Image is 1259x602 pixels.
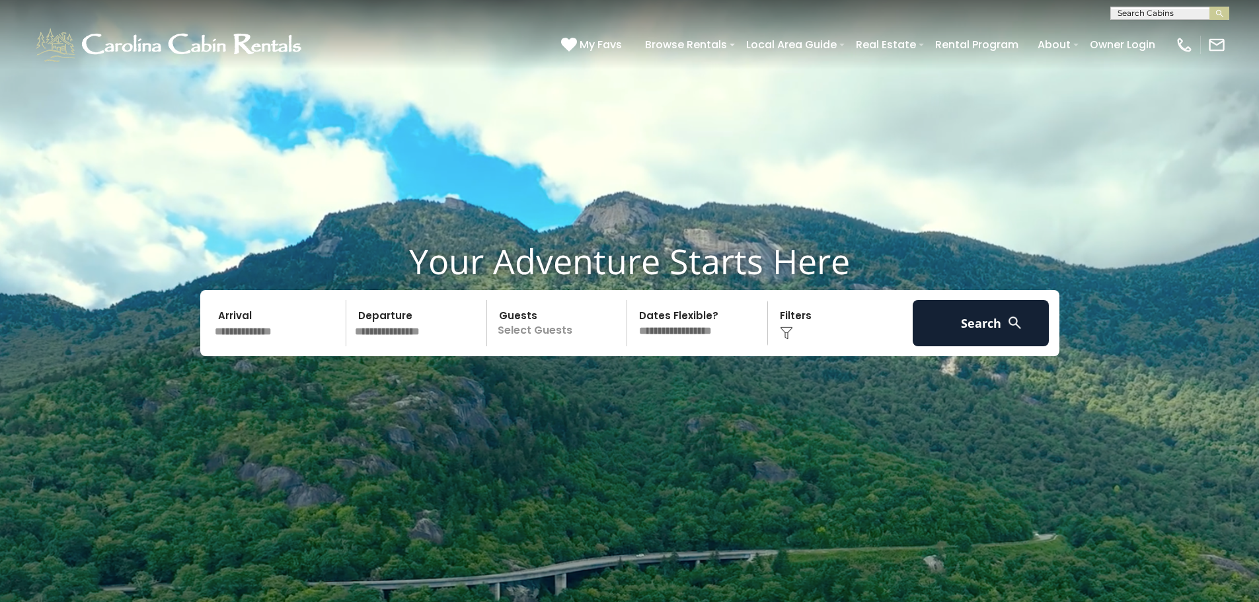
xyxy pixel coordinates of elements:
[780,326,793,340] img: filter--v1.png
[33,25,307,65] img: White-1-1-2.png
[929,33,1025,56] a: Rental Program
[740,33,843,56] a: Local Area Guide
[913,300,1049,346] button: Search
[1083,33,1162,56] a: Owner Login
[561,36,625,54] a: My Favs
[1175,36,1194,54] img: phone-regular-white.png
[1207,36,1226,54] img: mail-regular-white.png
[1031,33,1077,56] a: About
[10,241,1249,282] h1: Your Adventure Starts Here
[580,36,622,53] span: My Favs
[638,33,734,56] a: Browse Rentals
[849,33,923,56] a: Real Estate
[491,300,627,346] p: Select Guests
[1007,315,1023,331] img: search-regular-white.png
